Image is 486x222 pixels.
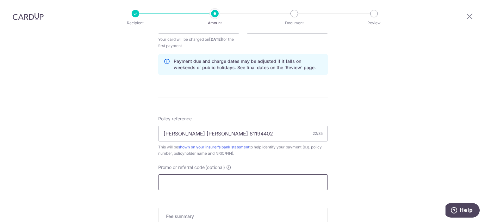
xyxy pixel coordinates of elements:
span: Your card will be charged on [158,36,239,49]
span: (optional) [205,164,225,171]
p: Amount [191,20,238,26]
p: Document [271,20,318,26]
p: Review [351,20,397,26]
div: 22/35 [313,130,323,137]
span: Promo or referral code [158,164,205,171]
p: Payment due and charge dates may be adjusted if it falls on weekends or public holidays. See fina... [174,58,322,71]
img: CardUp [13,13,44,20]
iframe: Opens a widget where you can find more information [445,203,480,219]
h5: Fee summary [166,213,320,219]
span: [DATE] [209,37,222,42]
a: shown on your insurer’s bank statement [178,145,249,149]
p: Recipient [112,20,159,26]
div: This will be to help identify your payment (e.g. policy number, policyholder name and NRIC/FIN). [158,144,328,157]
label: Policy reference [158,116,192,122]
